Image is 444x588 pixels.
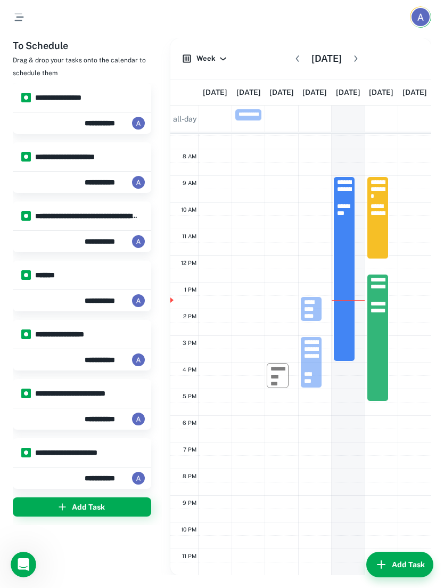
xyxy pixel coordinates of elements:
textarea: Message… [9,327,204,345]
img: manual.png [21,270,31,280]
img: manual.png [21,211,31,221]
span: 6 PM [183,420,196,426]
span: 8 AM [183,153,196,159]
div: Hi Anete [17,68,166,78]
h6: [DATE] [311,51,342,66]
a: October 6, 2025 [203,79,227,105]
img: ACg8ocKG4LzBsJ5_4UG2uU_kksi-iDIP1V47smHzxZQR-fFUwJNikQ=s96-c [132,353,145,366]
div: Anete Berza [85,112,145,134]
button: Emoji picker [34,349,42,358]
button: Add Task [366,552,433,577]
img: ACg8ocKG4LzBsJ5_4UG2uU_kksi-iDIP1V47smHzxZQR-fFUwJNikQ=s96-c [132,413,145,425]
iframe: Intercom live chat [11,552,36,577]
a: October 11, 2025 [369,79,393,105]
img: ACg8ocKG4LzBsJ5_4UG2uU_kksi-iDIP1V47smHzxZQR-fFUwJNikQ=s96-c [132,235,145,248]
h6: To Schedule [13,38,162,53]
img: manual.png [21,329,31,339]
span: 9 AM [183,180,196,186]
button: Send a message… [183,345,200,362]
div: Anete Berza [85,349,145,370]
div: Robert says… [9,61,204,208]
img: manual.png [21,448,31,457]
div: Regards, [17,147,166,157]
div: Anete Berza [85,408,145,430]
span: 12 PM [181,260,196,266]
div: Hi AneteThanks for using Briefmatic!To help me make Briefmatic better could you please tell me -W... [9,61,175,184]
p: Active 3h ago [52,13,99,24]
div: Thanks for using Briefmatic! [17,84,166,94]
button: go back [7,4,27,25]
span: 8 PM [183,473,196,479]
img: manual.png [21,152,31,162]
div: To help me make Briefmatic better could you please tell me - [17,99,166,141]
span: 4 PM [183,366,196,373]
button: Gif picker [51,349,59,358]
div: Anete Berza [85,172,145,193]
span: 2 PM [183,313,196,319]
span: 5 PM [183,393,196,399]
button: Home [167,4,187,25]
img: manual.png [21,389,31,398]
span: 10 PM [181,526,196,533]
span: 7 PM [183,446,196,453]
img: ACg8ocKG4LzBsJ5_4UG2uU_kksi-iDIP1V47smHzxZQR-fFUwJNikQ=s96-c [132,294,145,307]
img: Anete Berza [412,8,430,26]
button: Add Task [13,497,151,517]
div: [PERSON_NAME] • Just now [17,187,106,193]
span: 3 PM [183,340,196,346]
a: October 12, 2025 [402,79,427,105]
img: ACg8ocKG4LzBsJ5_4UG2uU_kksi-iDIP1V47smHzxZQR-fFUwJNikQ=s96-c [132,117,145,130]
a: October 8, 2025 [269,79,294,105]
a: October 10, 2025 [336,79,360,105]
img: ACg8ocKG4LzBsJ5_4UG2uU_kksi-iDIP1V47smHzxZQR-fFUwJNikQ=s96-c [132,176,145,189]
span: 10 AM [181,206,196,213]
img: Profile image for Robert [30,6,47,23]
span: all-day [171,113,199,125]
b: What do love and what do you hate about Briefmatic?? [17,110,155,140]
div: Anete Berza [85,231,145,252]
span: Drag & drop your tasks onto the calendar to schedule them [13,57,146,77]
span: 11 AM [182,233,196,239]
button: Start recording [68,349,76,358]
span: 1 PM [184,286,196,293]
div: Anete Berza [85,468,145,489]
div: Close [187,4,206,23]
h1: [PERSON_NAME] [52,5,121,13]
div: [PERSON_NAME] [17,162,166,173]
a: October 9, 2025 [302,79,327,105]
a: October 7, 2025 [236,79,261,105]
div: Anete Berza [85,290,145,311]
span: 9 PM [183,500,196,506]
span: 11 PM [182,553,196,559]
img: ACg8ocKG4LzBsJ5_4UG2uU_kksi-iDIP1V47smHzxZQR-fFUwJNikQ=s96-c [132,472,145,485]
button: Week [180,51,229,67]
img: manual.png [21,93,31,102]
button: Account button [410,6,431,28]
button: Upload attachment [17,349,25,358]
